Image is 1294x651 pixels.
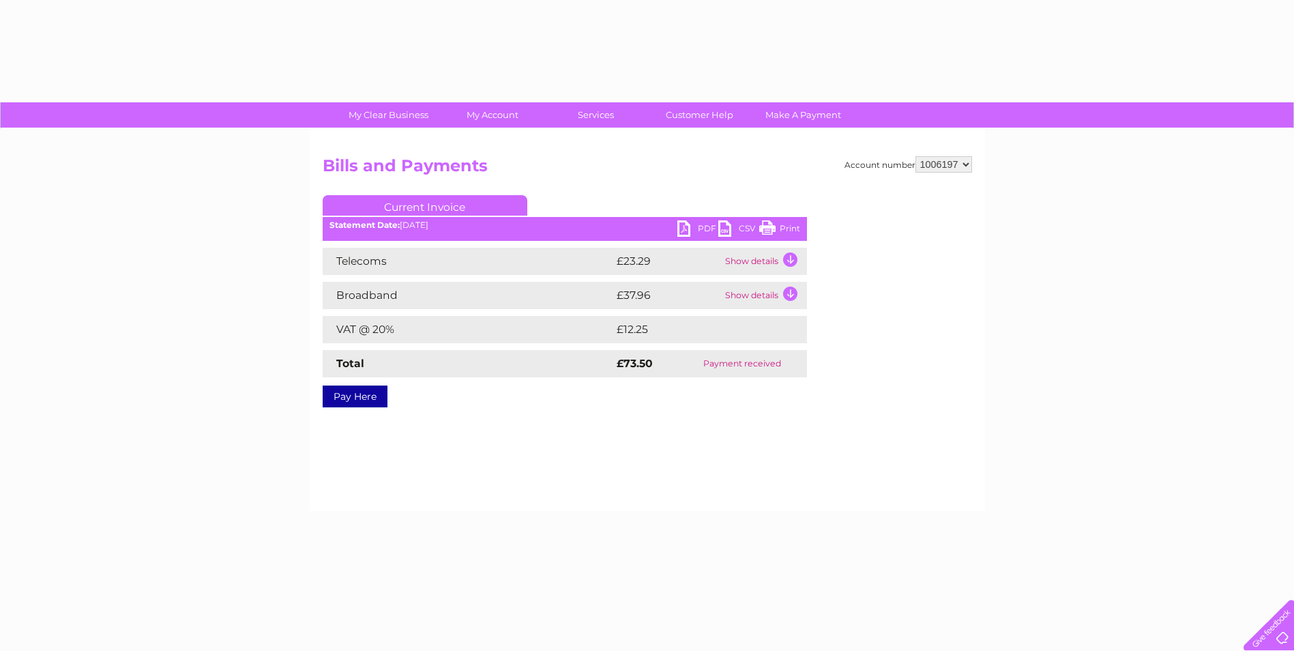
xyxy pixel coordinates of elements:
td: VAT @ 20% [323,316,613,343]
a: My Clear Business [332,102,445,128]
td: Payment received [678,350,806,377]
a: Customer Help [643,102,756,128]
a: Current Invoice [323,195,527,216]
td: £23.29 [613,248,722,275]
div: Account number [844,156,972,173]
td: £12.25 [613,316,778,343]
td: Telecoms [323,248,613,275]
div: [DATE] [323,220,807,230]
a: Pay Here [323,386,387,407]
strong: £73.50 [617,357,653,370]
a: PDF [677,220,718,240]
b: Statement Date: [329,220,400,230]
a: Services [540,102,652,128]
td: £37.96 [613,282,722,309]
a: CSV [718,220,759,240]
a: Print [759,220,800,240]
td: Show details [722,248,807,275]
td: Broadband [323,282,613,309]
a: My Account [436,102,548,128]
strong: Total [336,357,364,370]
a: Make A Payment [747,102,859,128]
td: Show details [722,282,807,309]
h2: Bills and Payments [323,156,972,182]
